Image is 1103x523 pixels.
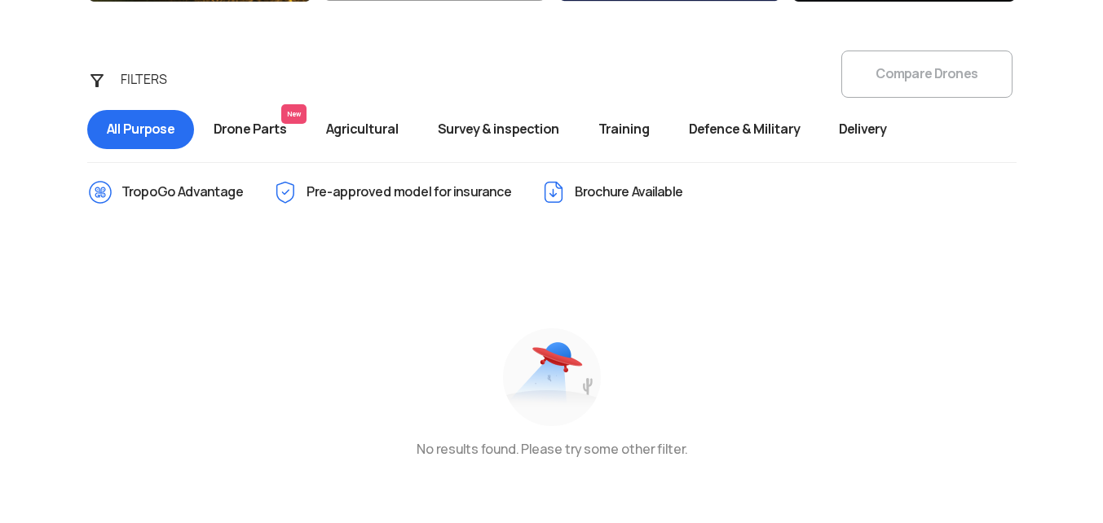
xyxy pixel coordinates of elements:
[575,179,683,205] span: Brochure Available
[121,179,244,205] span: TropoGo Advantage
[418,110,579,149] span: Survey & inspection
[503,328,601,426] img: ic_noresult.png
[579,110,669,149] span: Training
[307,110,418,149] span: Agricultural
[87,110,194,149] span: All Purpose
[111,64,196,96] div: FILTERS
[819,110,906,149] span: Delivery
[307,179,512,205] span: Pre-approved model for insurance
[87,179,113,205] img: ic_TropoGo_Advantage.png
[417,442,687,457] p: No results found. Please try some other filter.
[540,179,567,205] img: ic_Brochure.png
[272,179,298,205] img: ic_Pre-approved.png
[669,110,819,149] span: Defence & Military
[281,104,307,124] span: New
[194,110,307,149] span: Drone Parts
